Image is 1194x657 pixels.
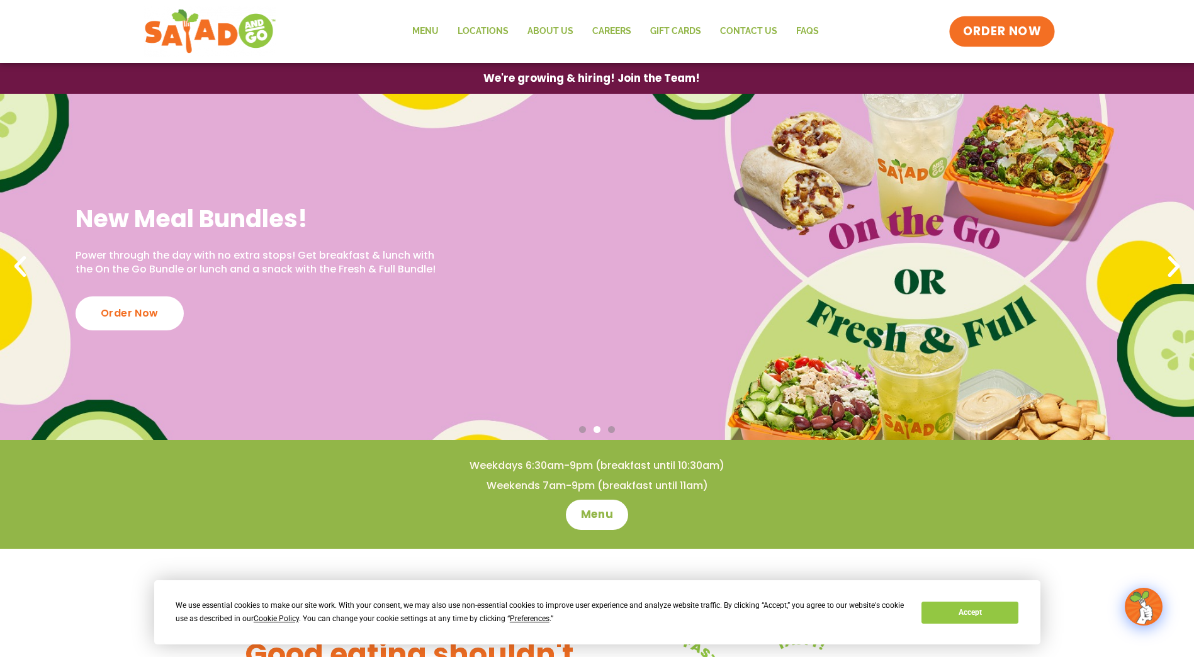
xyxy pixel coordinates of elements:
a: Locations [448,17,518,46]
span: ORDER NOW [963,23,1041,40]
h4: Weekends 7am-9pm (breakfast until 11am) [25,479,1169,493]
a: About Us [518,17,583,46]
span: Go to slide 1 [579,426,586,433]
a: FAQs [787,17,828,46]
a: GIFT CARDS [641,17,711,46]
a: Menu [566,500,628,530]
a: We're growing & hiring! Join the Team! [465,64,719,93]
img: wpChatIcon [1126,589,1161,624]
span: Go to slide 2 [594,426,600,433]
div: Next slide [1160,253,1188,281]
nav: Menu [403,17,828,46]
a: Contact Us [711,17,787,46]
div: Previous slide [6,253,34,281]
a: Menu [403,17,448,46]
span: Go to slide 3 [608,426,615,433]
span: Menu [581,507,613,522]
span: We're growing & hiring! Join the Team! [483,73,700,84]
span: Cookie Policy [254,614,299,623]
button: Accept [921,602,1018,624]
div: Cookie Consent Prompt [154,580,1040,644]
div: We use essential cookies to make our site work. With your consent, we may also use non-essential ... [176,599,906,626]
a: ORDER NOW [949,16,1055,47]
img: new-SAG-logo-768×292 [144,6,277,57]
div: Order Now [76,296,184,330]
p: Power through the day with no extra stops! Get breakfast & lunch with the On the Go Bundle or lun... [76,249,444,277]
span: Preferences [510,614,549,623]
a: Careers [583,17,641,46]
h4: Weekdays 6:30am-9pm (breakfast until 10:30am) [25,459,1169,473]
h2: New Meal Bundles! [76,203,444,234]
